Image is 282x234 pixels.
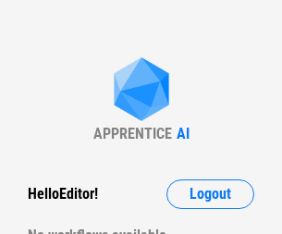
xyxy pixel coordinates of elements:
div: Hello Editor ! [28,179,98,209]
button: Logout [166,179,254,209]
div: AI [177,125,190,142]
img: Apprentice AI [104,57,178,125]
span: Logout [190,187,231,202]
div: APPRENTICE [93,125,172,142]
